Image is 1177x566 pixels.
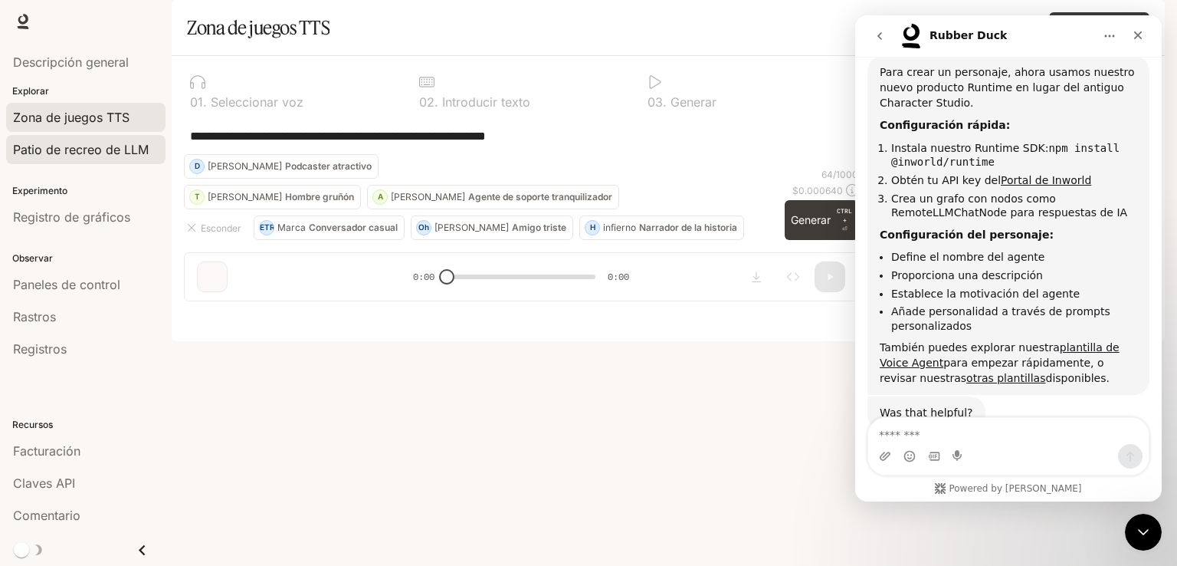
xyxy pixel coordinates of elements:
[367,185,619,209] button: A[PERSON_NAME]Agente de soporte tranquilizador
[434,94,438,110] font: .
[670,94,716,110] font: Generar
[663,94,667,110] font: .
[285,160,372,172] font: Podcaster atractivo
[285,191,354,202] font: Hombre gruñón
[195,192,200,201] font: T
[184,216,248,240] button: Esconder
[1125,514,1162,551] iframe: Chat en vivo de Intercom
[211,94,303,110] font: Seleccionar voz
[411,216,573,240] button: Oh[PERSON_NAME]Amigo triste
[184,154,379,179] button: D[PERSON_NAME]Podcaster atractivo
[201,222,241,234] font: Esconder
[378,192,383,201] font: A
[418,222,429,232] font: Oh
[821,169,833,180] font: 64
[187,16,329,39] font: Zona de juegos TTS
[208,191,282,202] font: [PERSON_NAME]
[603,222,636,233] font: infierno
[590,222,595,232] font: H
[833,169,836,180] font: /
[785,200,858,240] button: GenerarCTRL +⏎
[855,15,1162,502] iframe: Chat en vivo de Intercom
[648,94,655,110] font: 0
[277,222,306,233] font: Marca
[842,225,848,232] font: ⏎
[419,94,427,110] font: 0
[203,94,207,110] font: .
[468,191,612,202] font: Agente de soporte tranquilizador
[208,160,282,172] font: [PERSON_NAME]
[442,94,530,110] font: Introducir texto
[309,222,398,233] font: Conversador casual
[253,222,281,232] font: METRO
[837,207,852,224] font: CTRL +
[427,94,434,110] font: 2
[254,216,405,240] button: METROMarcaConversador casual
[391,191,465,202] font: [PERSON_NAME]
[655,94,663,110] font: 3
[195,161,200,170] font: D
[579,216,744,240] button: HinfiernoNarrador de la historia
[184,185,361,209] button: T[PERSON_NAME]Hombre gruñón
[836,169,858,180] font: 1000
[198,94,203,110] font: 1
[639,222,737,233] font: Narrador de la historia
[1049,12,1149,43] button: Voz clonada
[791,213,831,226] font: Generar
[434,222,509,233] font: [PERSON_NAME]
[190,94,198,110] font: 0
[512,222,566,233] font: Amigo triste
